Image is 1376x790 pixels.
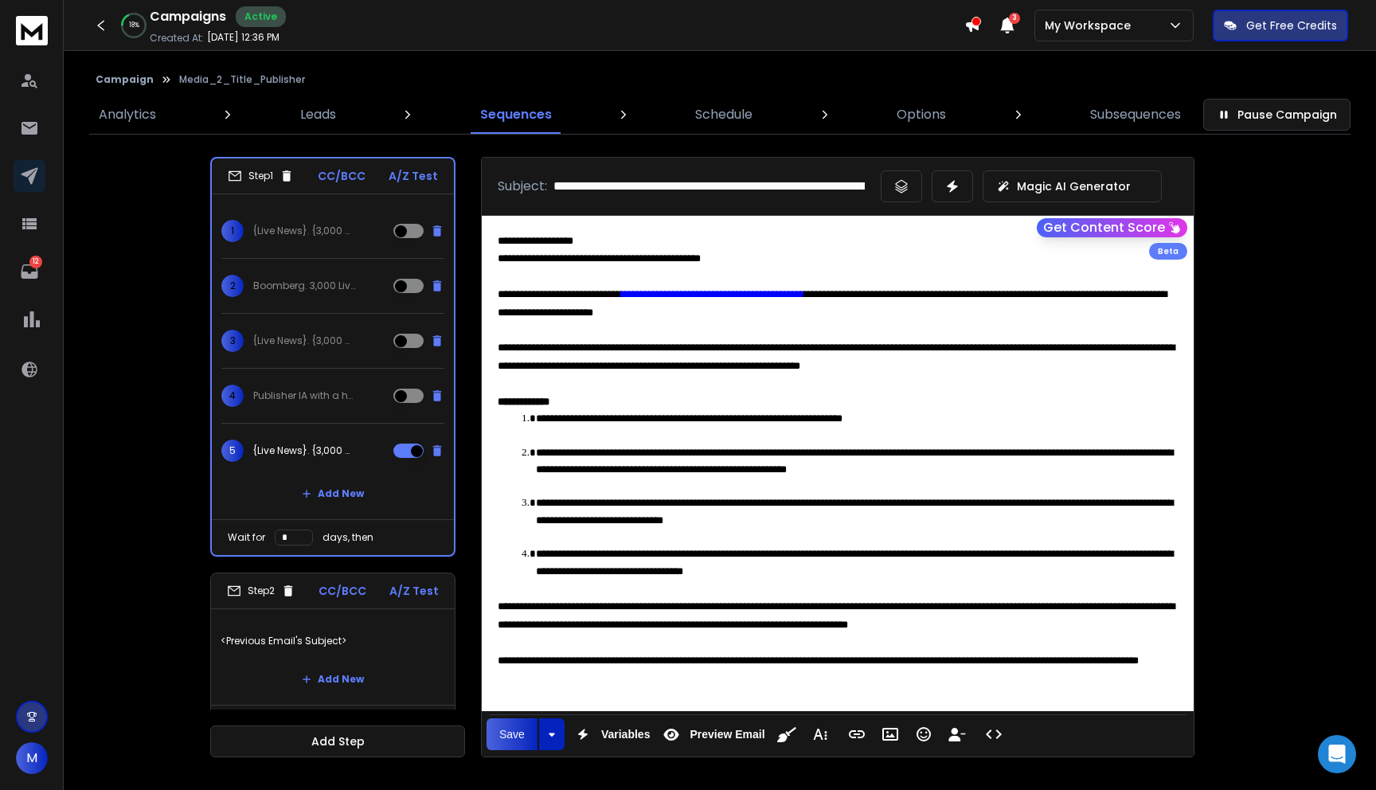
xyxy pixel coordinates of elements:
[389,583,439,599] p: A/Z Test
[89,96,166,134] a: Analytics
[568,718,654,750] button: Variables
[480,105,552,124] p: Sequences
[253,280,355,292] p: Boomberg. 3,000 Live News. Monthly.
[1081,96,1190,134] a: Subsequences
[389,168,438,184] p: A/Z Test
[289,663,377,695] button: Add New
[498,177,547,196] p: Subject:
[1017,178,1131,194] p: Magic AI Generator
[253,334,355,347] p: {Live News}. {3,000 Articles Monthly|3,000 Articles Every Month|3,000 Articles Each Month}.
[16,742,48,774] button: M
[236,6,286,27] div: Active
[318,168,365,184] p: CC/BCC
[221,275,244,297] span: 2
[875,718,905,750] button: Insert Image (⌘P)
[983,170,1162,202] button: Magic AI Generator
[805,718,835,750] button: More Text
[210,725,465,757] button: Add Step
[289,478,377,510] button: Add New
[887,96,956,134] a: Options
[979,718,1009,750] button: Code View
[253,444,355,457] p: {Live News}. {3,000 Articles Monthly|3,000 Articles Every Month|3,000 Articles Each Month}.
[221,440,244,462] span: 5
[253,389,355,402] p: Publisher IA with a human behind
[909,718,939,750] button: Emoticons
[1009,13,1020,24] span: 3
[686,96,762,134] a: Schedule
[487,718,537,750] button: Save
[228,169,294,183] div: Step 1
[221,619,445,663] p: <Previous Email's Subject>
[598,728,654,741] span: Variables
[772,718,802,750] button: Clean HTML
[656,718,768,750] button: Preview Email
[319,583,366,599] p: CC/BCC
[1045,18,1137,33] p: My Workspace
[1213,10,1348,41] button: Get Free Credits
[291,96,346,134] a: Leads
[253,225,355,237] p: {Live News}. {3,000 Articles Monthly|3,000 Articles Every Month|3,000 Articles Each Month}.
[322,531,373,544] p: days, then
[99,105,156,124] p: Analytics
[207,31,279,44] p: [DATE] 12:36 PM
[221,330,244,352] span: 3
[942,718,972,750] button: Insert Unsubscribe Link
[221,385,244,407] span: 4
[29,256,42,268] p: 12
[14,256,45,287] a: 12
[210,157,455,557] li: Step1CC/BCCA/Z Test1{Live News}. {3,000 Articles Monthly|3,000 Articles Every Month|3,000 Article...
[179,73,305,86] p: Media_2_Title_Publisher
[221,220,244,242] span: 1
[842,718,872,750] button: Insert Link (⌘K)
[300,105,336,124] p: Leads
[210,573,455,741] li: Step2CC/BCCA/Z Test<Previous Email's Subject>Add NewWait fordays, then
[1090,105,1181,124] p: Subsequences
[695,105,752,124] p: Schedule
[150,7,226,26] h1: Campaigns
[150,32,204,45] p: Created At:
[227,584,295,598] div: Step 2
[471,96,561,134] a: Sequences
[897,105,946,124] p: Options
[1149,243,1187,260] div: Beta
[96,73,154,86] button: Campaign
[228,531,265,544] p: Wait for
[686,728,768,741] span: Preview Email
[1318,735,1356,773] div: Open Intercom Messenger
[1037,218,1187,237] button: Get Content Score
[129,21,139,30] p: 18 %
[1203,99,1351,131] button: Pause Campaign
[16,16,48,45] img: logo
[1246,18,1337,33] p: Get Free Credits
